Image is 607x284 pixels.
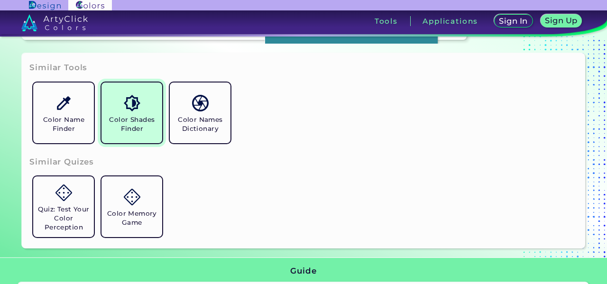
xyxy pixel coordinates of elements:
[37,115,90,133] h5: Color Name Finder
[124,189,140,205] img: icon_game.svg
[55,184,72,201] img: icon_game.svg
[98,79,166,147] a: Color Shades Finder
[55,95,72,111] img: icon_color_name_finder.svg
[105,209,158,227] h5: Color Memory Game
[29,173,98,241] a: Quiz: Test Your Color Perception
[29,79,98,147] a: Color Name Finder
[105,115,158,133] h5: Color Shades Finder
[29,1,61,10] img: ArtyClick Design logo
[29,156,94,168] h3: Similar Quizes
[375,18,398,25] h3: Tools
[192,95,209,111] img: icon_color_names_dictionary.svg
[21,14,88,31] img: logo_artyclick_colors_white.svg
[423,18,478,25] h3: Applications
[496,15,531,27] a: Sign In
[37,205,90,232] h5: Quiz: Test Your Color Perception
[501,18,526,25] h5: Sign In
[543,15,580,27] a: Sign Up
[166,79,234,147] a: Color Names Dictionary
[290,266,316,277] h3: Guide
[98,173,166,241] a: Color Memory Game
[29,62,87,73] h3: Similar Tools
[547,17,576,24] h5: Sign Up
[124,95,140,111] img: icon_color_shades.svg
[174,115,227,133] h5: Color Names Dictionary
